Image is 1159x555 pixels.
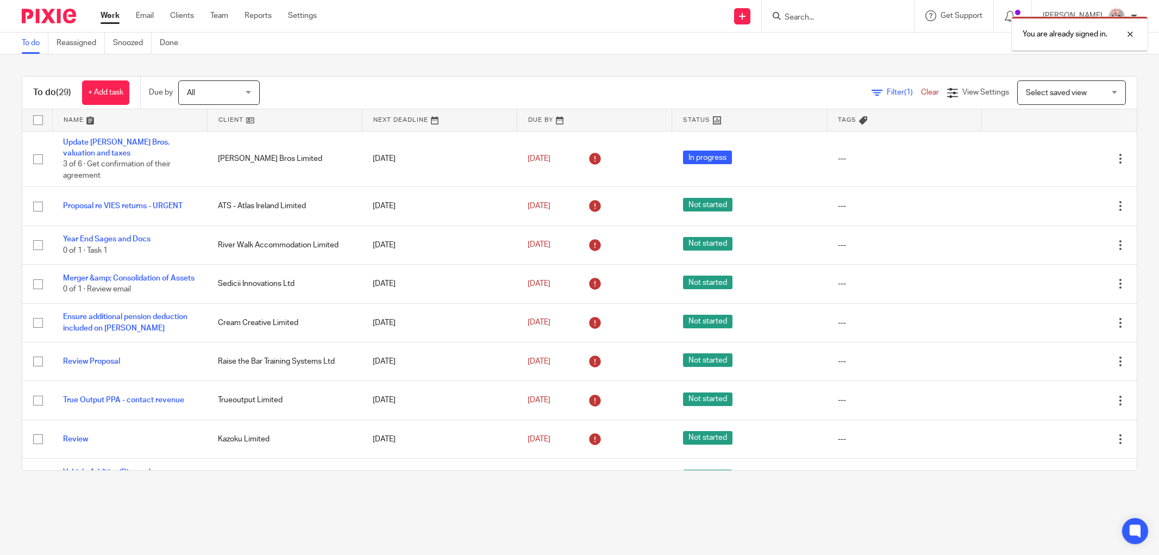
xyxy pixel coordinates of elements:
span: [DATE] [528,280,550,288]
td: [DATE] [362,226,517,264]
div: --- [838,201,971,211]
p: Due by [149,87,173,98]
td: [PERSON_NAME] Bros Limited [207,131,362,187]
a: Year End Sages and Docs [63,235,151,243]
td: [DATE] [362,303,517,342]
td: [DATE] [362,420,517,458]
a: Reports [245,10,272,21]
span: [DATE] [528,358,550,365]
div: --- [838,317,971,328]
td: Trueoutput Limited [207,381,362,420]
td: Fieldmaster Limited [207,459,362,497]
span: Not started [683,431,732,445]
div: --- [838,153,971,164]
span: 3 of 6 · Get confirmation of their agreement [63,160,171,179]
span: [DATE] [528,435,550,443]
div: --- [838,395,971,406]
span: [DATE] [528,319,550,327]
span: Not started [683,392,732,406]
a: Clear [921,89,939,96]
span: View Settings [962,89,1009,96]
a: Vehicle Addition/Disposal [63,469,151,476]
a: Clients [170,10,194,21]
span: Filter [887,89,921,96]
a: True Output PPA - contact revenue [63,396,184,404]
td: ATS - Atlas Ireland Limited [207,187,362,226]
a: Done [160,33,186,54]
div: --- [838,356,971,367]
span: Not started [683,315,732,328]
span: Not started [683,198,732,211]
a: Update [PERSON_NAME] Bros. valuation and taxes [63,139,170,157]
span: Not started [683,353,732,367]
p: You are already signed in. [1023,29,1107,40]
td: Raise the Bar Training Systems Ltd [207,342,362,381]
span: Not started [683,470,732,483]
a: Email [136,10,154,21]
span: All [187,89,195,97]
span: [DATE] [528,396,550,404]
td: [DATE] [362,342,517,381]
td: River Walk Accommodation Limited [207,226,362,264]
a: Work [101,10,120,21]
div: --- [838,240,971,251]
span: Not started [683,237,732,251]
img: Pixie [22,9,76,23]
span: 0 of 1 · Task 1 [63,247,108,254]
td: Cream Creative Limited [207,303,362,342]
span: Tags [838,117,856,123]
td: [DATE] [362,381,517,420]
span: Not started [683,276,732,289]
span: In progress [683,151,732,164]
td: Sedicii Innovations Ltd [207,265,362,303]
a: Ensure additional pension deduction included on [PERSON_NAME] [63,313,187,332]
span: [DATE] [528,202,550,210]
div: --- [838,434,971,445]
span: Select saved view [1026,89,1087,97]
a: Review Proposal [63,358,120,365]
span: (1) [904,89,913,96]
a: Team [210,10,228,21]
td: Kazoku Limited [207,420,362,458]
td: [DATE] [362,187,517,226]
span: (29) [56,88,71,97]
a: Settings [288,10,317,21]
span: [DATE] [528,155,550,163]
a: Proposal re VIES returns - URGENT [63,202,183,210]
div: --- [838,278,971,289]
span: [DATE] [528,241,550,249]
td: [DATE] [362,459,517,497]
a: Snoozed [113,33,152,54]
td: [DATE] [362,265,517,303]
a: Reassigned [57,33,105,54]
img: ComerfordFoley-30PS%20-%20Ger%201.jpg [1108,8,1125,25]
a: Merger &amp; Consolidation of Assets [63,275,195,282]
span: 0 of 1 · Review email [63,285,131,293]
a: + Add task [82,80,129,105]
a: Review [63,435,88,443]
a: To do [22,33,48,54]
h1: To do [33,87,71,98]
td: [DATE] [362,131,517,187]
